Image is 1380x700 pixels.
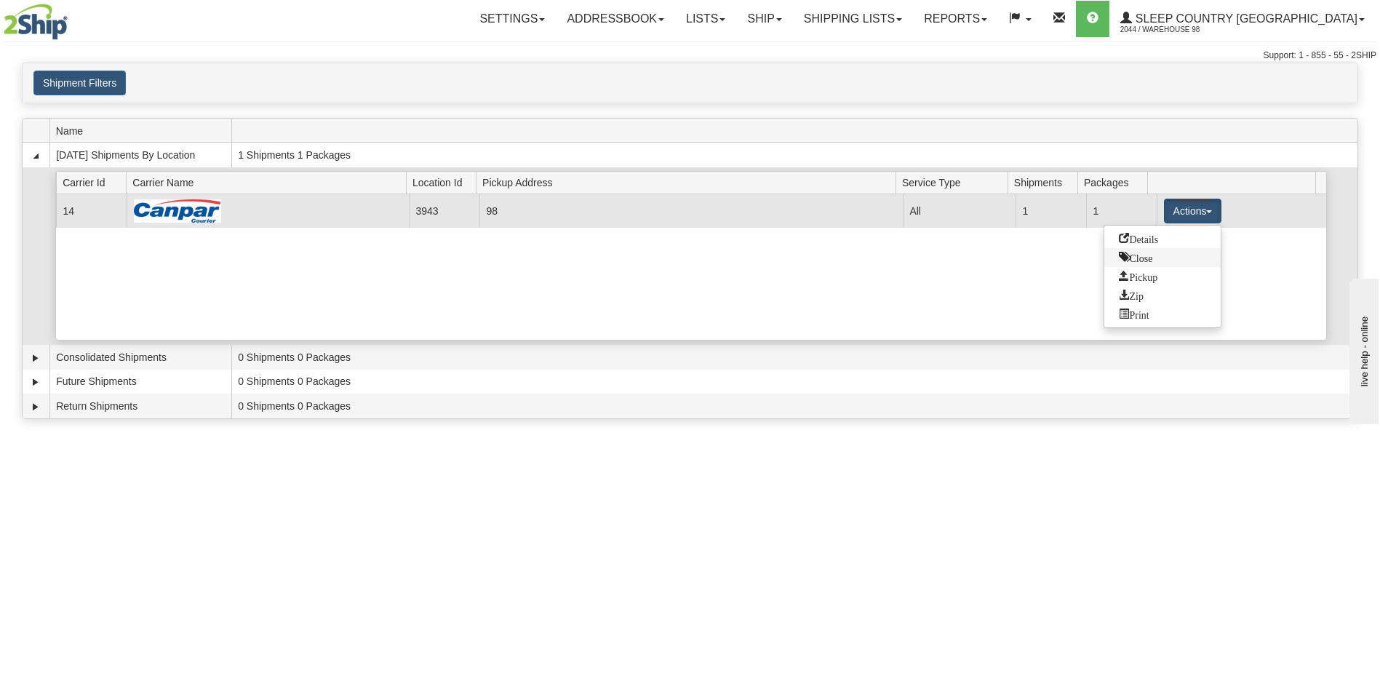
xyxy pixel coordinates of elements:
[56,119,231,142] span: Name
[1119,252,1152,262] span: Close
[1109,1,1376,37] a: Sleep Country [GEOGRAPHIC_DATA] 2044 / Warehouse 98
[482,171,896,194] span: Pickup Address
[33,71,126,95] button: Shipment Filters
[1086,194,1157,227] td: 1
[49,143,231,167] td: [DATE] Shipments By Location
[902,171,1008,194] span: Service Type
[1104,286,1221,305] a: Zip and Download All Shipping Documents
[231,394,1357,418] td: 0 Shipments 0 Packages
[736,1,792,37] a: Ship
[49,370,231,394] td: Future Shipments
[231,143,1357,167] td: 1 Shipments 1 Packages
[132,171,406,194] span: Carrier Name
[1119,271,1157,281] span: Pickup
[1119,290,1143,300] span: Zip
[1120,23,1229,37] span: 2044 / Warehouse 98
[231,345,1357,370] td: 0 Shipments 0 Packages
[1014,171,1078,194] span: Shipments
[11,12,135,23] div: live help - online
[1119,233,1158,243] span: Details
[134,199,221,223] img: Canpar
[1119,309,1149,319] span: Print
[479,194,903,227] td: 98
[913,1,998,37] a: Reports
[675,1,736,37] a: Lists
[28,148,43,163] a: Collapse
[28,375,43,389] a: Expand
[1016,194,1086,227] td: 1
[4,49,1376,62] div: Support: 1 - 855 - 55 - 2SHIP
[793,1,913,37] a: Shipping lists
[56,194,127,227] td: 14
[1084,171,1148,194] span: Packages
[1104,305,1221,324] a: Print or Download All Shipping Documents in one file
[409,194,479,227] td: 3943
[28,399,43,414] a: Expand
[412,171,476,194] span: Location Id
[1347,276,1379,424] iframe: chat widget
[468,1,556,37] a: Settings
[28,351,43,365] a: Expand
[556,1,675,37] a: Addressbook
[1104,229,1221,248] a: Go to Details view
[1164,199,1222,223] button: Actions
[49,394,231,418] td: Return Shipments
[63,171,127,194] span: Carrier Id
[1104,248,1221,267] a: Close this group
[4,4,68,40] img: logo2044.jpg
[1104,267,1221,286] a: Request a carrier pickup
[1132,12,1357,25] span: Sleep Country [GEOGRAPHIC_DATA]
[49,345,231,370] td: Consolidated Shipments
[231,370,1357,394] td: 0 Shipments 0 Packages
[903,194,1016,227] td: All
